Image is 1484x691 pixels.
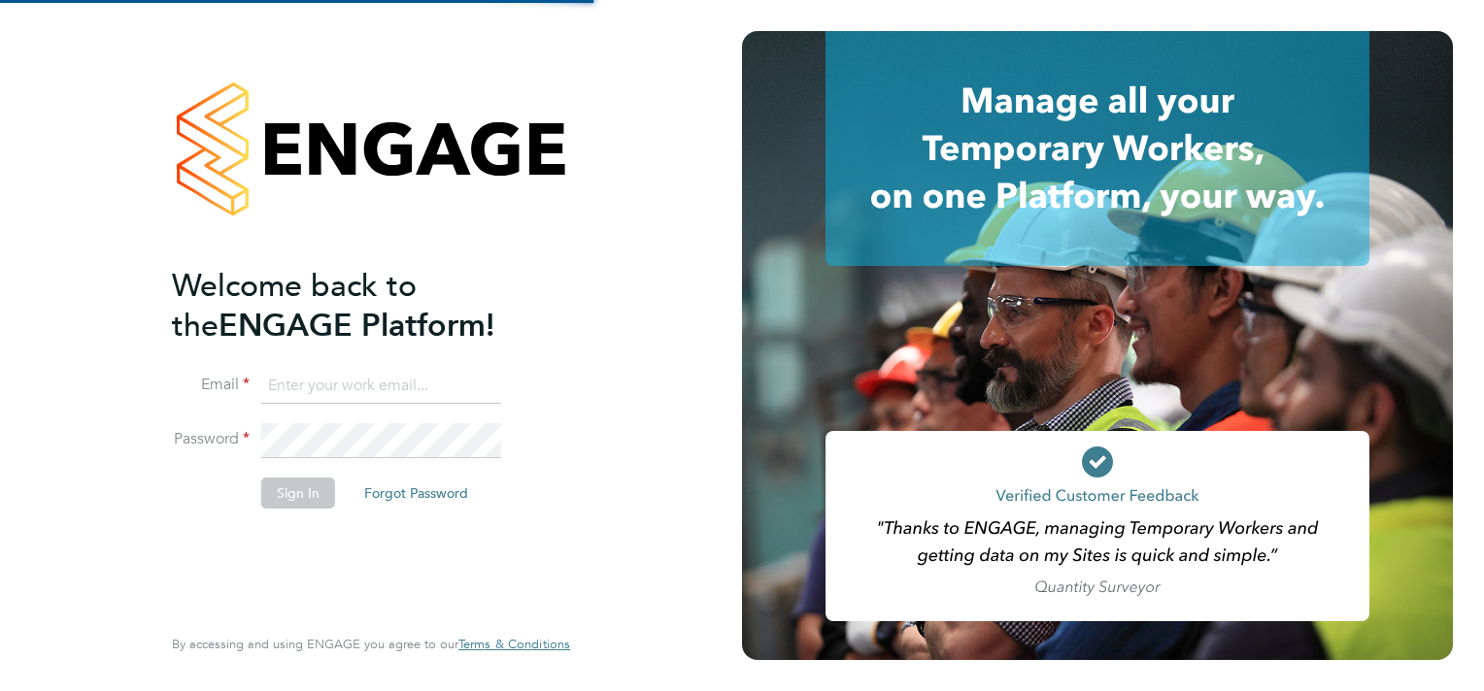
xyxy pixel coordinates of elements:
[261,369,501,404] input: Enter your work email...
[172,266,551,345] h2: ENGAGE Platform!
[458,636,570,652] span: Terms & Conditions
[349,477,484,509] button: Forgot Password
[172,429,250,449] label: Password
[261,477,335,509] button: Sign In
[172,636,570,652] span: By accessing and using ENGAGE you agree to our
[172,375,250,395] label: Email
[458,637,570,652] a: Terms & Conditions
[172,267,417,345] span: Welcome back to the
